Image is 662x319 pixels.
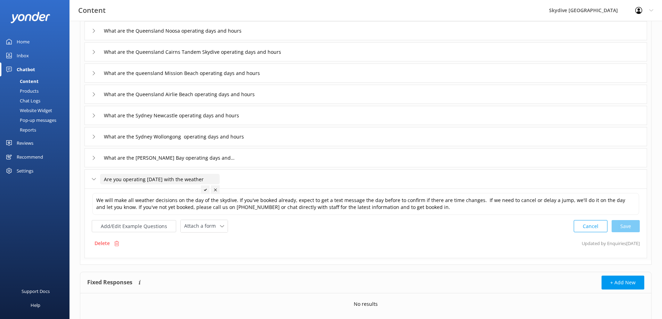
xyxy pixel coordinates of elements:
[87,276,132,289] h4: Fixed Responses
[4,106,70,115] a: Website Widget
[17,136,33,150] div: Reviews
[22,284,50,298] div: Support Docs
[574,220,607,232] button: Cancel
[31,298,40,312] div: Help
[17,62,35,76] div: Chatbot
[17,150,43,164] div: Recommend
[4,96,70,106] a: Chat Logs
[4,125,70,135] a: Reports
[92,193,639,215] textarea: We will make all weather decisions on the day of the skydive. If you've booked already, expect to...
[4,115,70,125] a: Pop-up messages
[92,220,176,232] button: Add/Edit Example Questions
[602,276,644,289] button: + Add New
[4,96,40,106] div: Chat Logs
[4,125,36,135] div: Reports
[4,106,52,115] div: Website Widget
[354,300,378,308] p: No results
[95,240,110,247] p: Delete
[17,35,30,49] div: Home
[4,76,70,86] a: Content
[17,49,29,62] div: Inbox
[4,76,39,86] div: Content
[184,222,220,230] span: Attach a form
[4,115,56,125] div: Pop-up messages
[17,164,33,178] div: Settings
[78,5,106,16] h3: Content
[4,86,70,96] a: Products
[4,86,39,96] div: Products
[10,12,50,23] img: yonder-white-logo.png
[582,237,640,250] p: Updated by Enquiries [DATE]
